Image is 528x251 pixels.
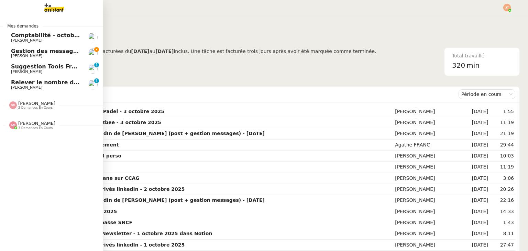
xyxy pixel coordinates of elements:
[131,48,149,54] b: [DATE]
[460,106,489,117] td: [DATE]
[36,231,212,236] strong: Mise à jour des liens de Newsletter - 1 octobre 2025 dans Notion
[36,242,185,248] strong: Gestion des messages privés linkedIn - 1 octobre 2025
[460,140,489,151] td: [DATE]
[394,173,460,184] td: [PERSON_NAME]
[489,184,515,195] td: 20:26
[150,48,155,54] span: au
[88,48,98,58] img: users%2F37wbV9IbQuXMU0UH0ngzBXzaEe12%2Favatar%2Fcba66ece-c48a-48c8-9897-a2adc1834457
[18,101,55,106] span: [PERSON_NAME]
[394,228,460,239] td: [PERSON_NAME]
[489,217,515,228] td: 1:43
[489,162,515,173] td: 11:19
[3,23,43,30] span: Mes demandes
[394,151,460,162] td: [PERSON_NAME]
[460,217,489,228] td: [DATE]
[11,48,155,54] span: Gestion des messages privés linkedIn - [DATE]
[394,162,460,173] td: [PERSON_NAME]
[460,240,489,251] td: [DATE]
[489,106,515,117] td: 1:55
[95,78,98,85] p: 1
[11,85,42,90] span: [PERSON_NAME]
[18,121,55,126] span: [PERSON_NAME]
[489,140,515,151] td: 29:44
[88,80,98,89] img: users%2F37wbV9IbQuXMU0UH0ngzBXzaEe12%2Favatar%2Fcba66ece-c48a-48c8-9897-a2adc1834457
[36,197,265,203] strong: Gestion du compte LinkedIn de [PERSON_NAME] (post + gestion messages) - [DATE]
[394,240,460,251] td: [PERSON_NAME]
[503,4,511,11] img: svg
[18,106,53,110] span: 2 demandes en cours
[460,228,489,239] td: [DATE]
[394,117,460,128] td: [PERSON_NAME]
[11,63,121,70] span: Suggestion Tools Freezbee - [DATE]
[489,195,515,206] td: 22:16
[394,128,460,139] td: [PERSON_NAME]
[394,195,460,206] td: [PERSON_NAME]
[466,60,480,71] span: min
[155,48,174,54] b: [DATE]
[11,32,98,39] span: Comptabilité - octobre 2025
[461,90,513,99] nz-select-item: Période en cours
[9,101,17,109] img: svg
[489,206,515,217] td: 14:33
[489,173,515,184] td: 3:06
[11,38,42,43] span: [PERSON_NAME]
[489,240,515,251] td: 27:47
[489,128,515,139] td: 21:19
[394,140,460,151] td: Agathe FRANC
[394,217,460,228] td: [PERSON_NAME]
[394,184,460,195] td: [PERSON_NAME]
[460,184,489,195] td: [DATE]
[394,106,460,117] td: [PERSON_NAME]
[460,173,489,184] td: [DATE]
[174,48,376,54] span: inclus. Une tâche est facturée trois jours après avoir été marquée comme terminée.
[94,78,99,83] nz-badge-sup: 1
[95,63,98,69] p: 1
[36,186,185,192] strong: Gestion des messages privés linkedIn - 2 octobre 2025
[88,33,98,42] img: users%2FW7e7b233WjXBv8y9FJp8PJv22Cs1%2Favatar%2F21b3669d-5595-472e-a0ea-de11407c45ae
[36,131,265,136] strong: Gestion du compte LinkedIn de [PERSON_NAME] (post + gestion messages) - [DATE]
[11,54,42,58] span: [PERSON_NAME]
[35,87,459,101] div: Demandes
[18,126,53,130] span: 3 demandes en cours
[460,195,489,206] td: [DATE]
[489,151,515,162] td: 10:03
[460,206,489,217] td: [DATE]
[460,117,489,128] td: [DATE]
[11,69,42,74] span: [PERSON_NAME]
[460,128,489,139] td: [DATE]
[489,117,515,128] td: 11:19
[452,61,465,69] span: 320
[88,64,98,74] img: users%2F37wbV9IbQuXMU0UH0ngzBXzaEe12%2Favatar%2Fcba66ece-c48a-48c8-9897-a2adc1834457
[460,151,489,162] td: [DATE]
[452,52,512,60] div: Total travaillé
[11,79,129,86] span: Relever le nombre d'abonnés - [DATE]
[489,228,515,239] td: 8:11
[9,121,17,129] img: svg
[94,63,99,67] nz-badge-sup: 1
[394,206,460,217] td: [PERSON_NAME]
[460,162,489,173] td: [DATE]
